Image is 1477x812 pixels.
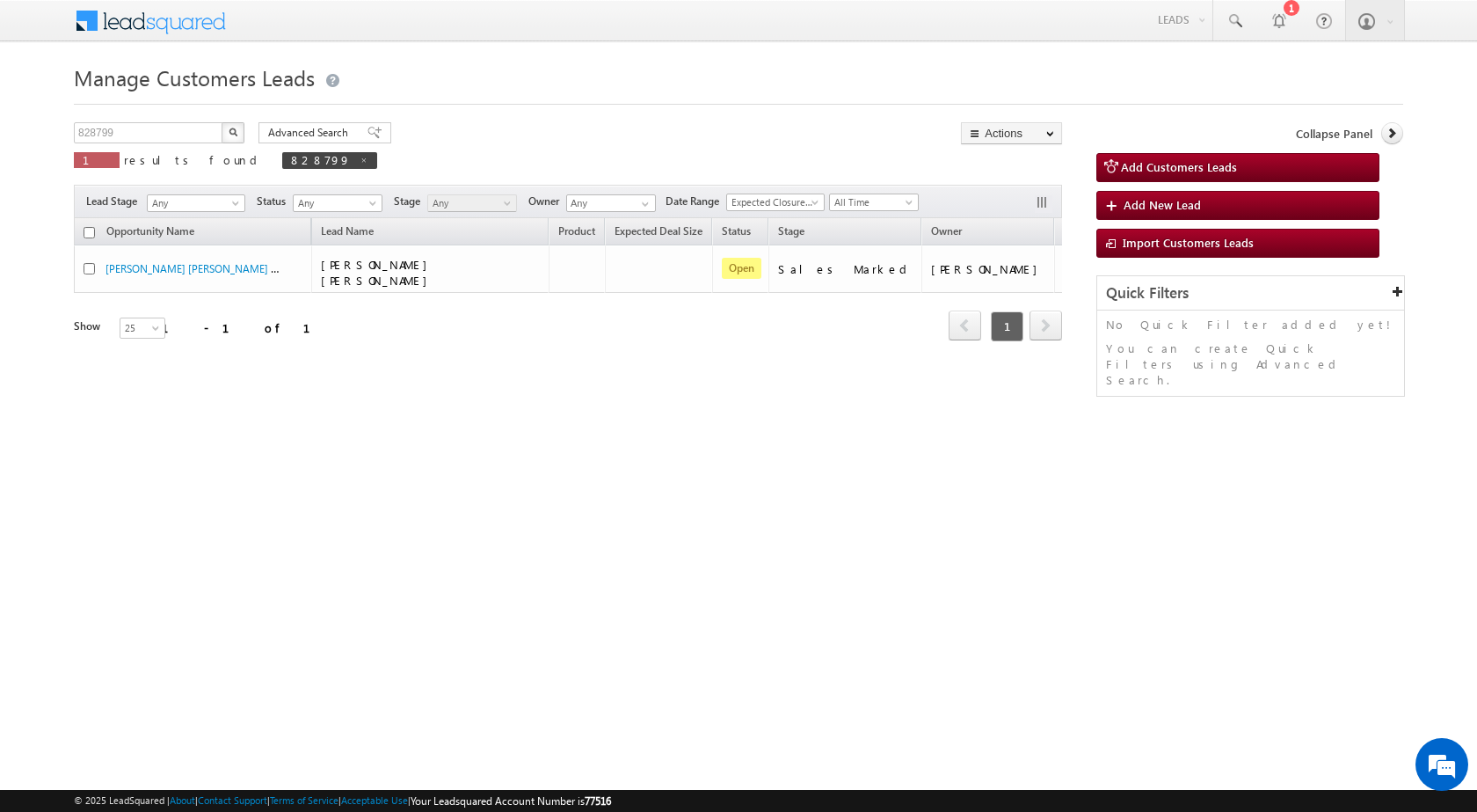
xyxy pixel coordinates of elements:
[428,195,512,211] span: Any
[1055,221,1108,244] span: Actions
[949,312,981,340] a: prev
[162,318,331,338] div: 1 - 1 of 1
[74,318,105,334] div: Show
[291,152,351,167] span: 828799
[257,194,293,209] span: Status
[1097,276,1404,311] div: Quick Filters
[830,194,913,210] span: All Time
[1121,159,1237,174] span: Add Customers Leads
[778,224,804,238] span: Stage
[1106,317,1395,333] p: No Quick Filter added yet!
[1123,235,1254,250] span: Import Customers Leads
[713,222,760,245] a: Status
[120,318,165,339] a: 25
[270,794,338,806] a: Terms of Service
[74,793,611,809] span: © 2025 LeadSquared | | | | |
[1124,197,1201,212] span: Add New Lead
[666,194,726,209] span: Date Range
[726,194,825,211] a: Expected Closure Date
[585,794,611,808] span: 77516
[312,222,382,245] span: Lead Name
[558,224,595,238] span: Product
[1030,312,1062,340] a: next
[566,194,656,212] input: Type to Search
[148,195,239,211] span: Any
[778,261,913,277] div: Sales Marked
[341,794,408,806] a: Acceptable Use
[528,194,566,209] span: Owner
[321,257,436,288] span: [PERSON_NAME] [PERSON_NAME]
[931,224,962,238] span: Owner
[198,794,267,806] a: Contact Support
[74,63,315,91] span: Manage Customers Leads
[106,224,194,238] span: Opportunity Name
[124,152,264,167] span: results found
[931,261,1046,277] div: [PERSON_NAME]
[615,224,702,238] span: Expected Deal Size
[1106,340,1395,388] p: You can create Quick Filters using Advanced Search.
[147,194,245,212] a: Any
[293,194,382,212] a: Any
[1296,126,1372,142] span: Collapse Panel
[606,222,711,245] a: Expected Deal Size
[411,794,611,808] span: Your Leadsquared Account Number is
[84,227,95,238] input: Check all records
[98,222,203,245] a: Opportunity Name
[829,194,919,211] a: All Time
[268,125,353,141] span: Advanced Search
[105,260,355,275] a: [PERSON_NAME] [PERSON_NAME] - Customers Leads
[949,311,981,340] span: prev
[632,195,654,213] a: Show All Items
[991,311,1023,341] span: 1
[394,194,427,209] span: Stage
[83,152,111,167] span: 1
[170,794,195,806] a: About
[294,195,377,211] span: Any
[427,194,517,212] a: Any
[727,194,819,210] span: Expected Closure Date
[722,258,761,279] span: Open
[769,222,813,245] a: Stage
[86,194,144,209] span: Lead Stage
[120,320,167,336] span: 25
[229,128,237,136] img: Search
[1030,311,1062,340] span: next
[961,122,1062,144] button: Actions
